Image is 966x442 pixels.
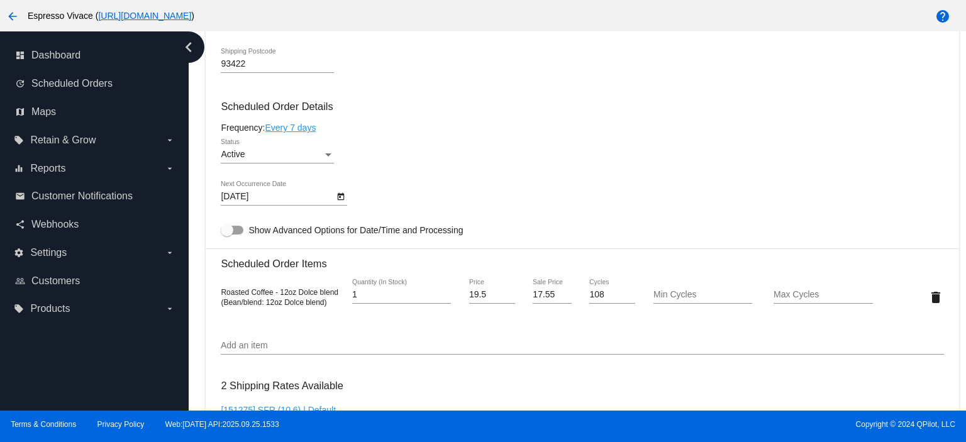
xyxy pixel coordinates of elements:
a: dashboard Dashboard [15,45,175,65]
input: Next Occurrence Date [221,192,334,202]
span: Reports [30,163,65,174]
a: Privacy Policy [97,420,145,429]
h3: Scheduled Order Items [221,248,943,270]
a: share Webhooks [15,214,175,235]
i: chevron_left [179,37,199,57]
span: Webhooks [31,219,79,230]
mat-icon: arrow_back [5,9,20,24]
span: Customer Notifications [31,191,133,202]
span: Retain & Grow [30,135,96,146]
h3: 2 Shipping Rates Available [221,372,343,399]
a: Web:[DATE] API:2025.09.25.1533 [165,420,279,429]
input: Sale Price [533,290,571,300]
a: map Maps [15,102,175,122]
input: Max Cycles [774,290,872,300]
span: Scheduled Orders [31,78,113,89]
span: Products [30,303,70,314]
span: Show Advanced Options for Date/Time and Processing [248,224,463,236]
i: local_offer [14,135,24,145]
i: arrow_drop_down [165,135,175,145]
i: map [15,107,25,117]
i: settings [14,248,24,258]
span: Espresso Vivace ( ) [28,11,194,21]
mat-select: Status [221,150,334,160]
i: update [15,79,25,89]
input: Price [469,290,515,300]
a: update Scheduled Orders [15,74,175,94]
i: local_offer [14,304,24,314]
i: equalizer [14,163,24,174]
span: Customers [31,275,80,287]
input: Min Cycles [653,290,752,300]
a: Every 7 days [265,123,316,133]
i: arrow_drop_down [165,304,175,314]
a: [151275] SFR (10.6) | Default [221,405,336,415]
span: Dashboard [31,50,80,61]
a: email Customer Notifications [15,186,175,206]
input: Cycles [589,290,635,300]
input: Add an item [221,341,943,351]
i: share [15,219,25,229]
input: Quantity (In Stock) [352,290,451,300]
a: people_outline Customers [15,271,175,291]
button: Open calendar [334,189,347,202]
span: Active [221,149,245,159]
i: people_outline [15,276,25,286]
span: Roasted Coffee - 12oz Dolce blend (Bean/blend: 12oz Dolce blend) [221,288,338,307]
span: Maps [31,106,56,118]
a: [URL][DOMAIN_NAME] [98,11,191,21]
i: arrow_drop_down [165,163,175,174]
input: Shipping Postcode [221,59,334,69]
i: email [15,191,25,201]
span: Copyright © 2024 QPilot, LLC [494,420,955,429]
mat-icon: delete [928,290,943,305]
h3: Scheduled Order Details [221,101,943,113]
i: dashboard [15,50,25,60]
i: arrow_drop_down [165,248,175,258]
mat-icon: help [935,9,950,24]
span: Settings [30,247,67,258]
a: Terms & Conditions [11,420,76,429]
div: Frequency: [221,123,943,133]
